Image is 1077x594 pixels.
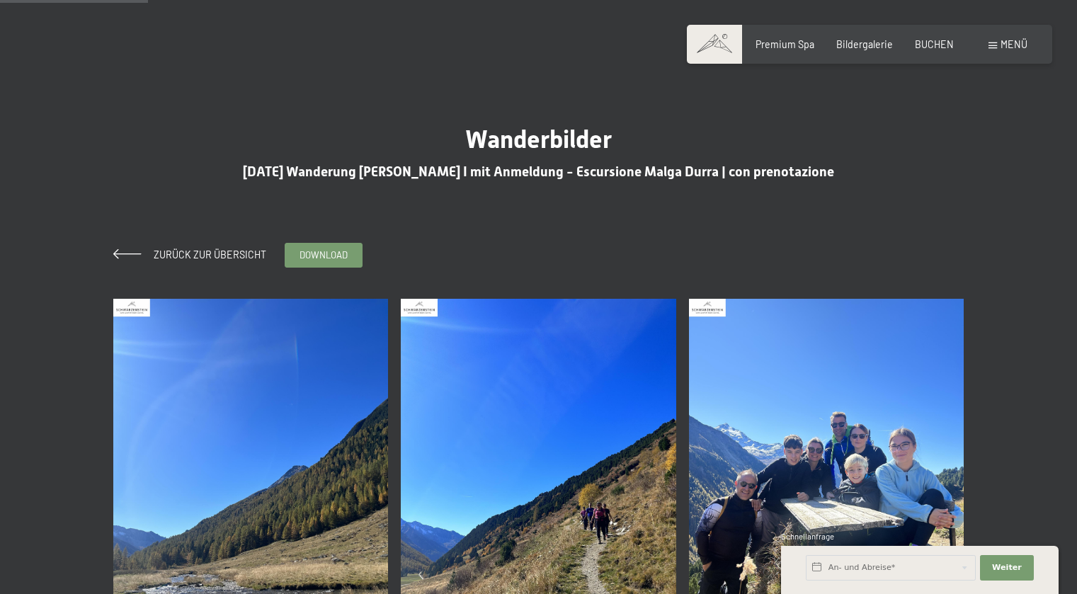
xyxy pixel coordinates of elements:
span: Weiter [992,562,1022,573]
a: Bildergalerie [836,38,893,50]
span: download [300,249,348,261]
span: Wanderbilder [465,125,612,154]
a: Zurück zur Übersicht [113,249,266,261]
a: download [285,244,362,267]
a: Premium Spa [756,38,814,50]
a: BUCHEN [915,38,954,50]
span: Schnellanfrage [781,532,834,541]
span: Menü [1001,38,1027,50]
button: Weiter [980,555,1034,581]
span: Zurück zur Übersicht [144,249,266,261]
span: [DATE] Wanderung [PERSON_NAME] I mit Anmeldung - Escursione Malga Durra | con prenotazione [243,164,834,180]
